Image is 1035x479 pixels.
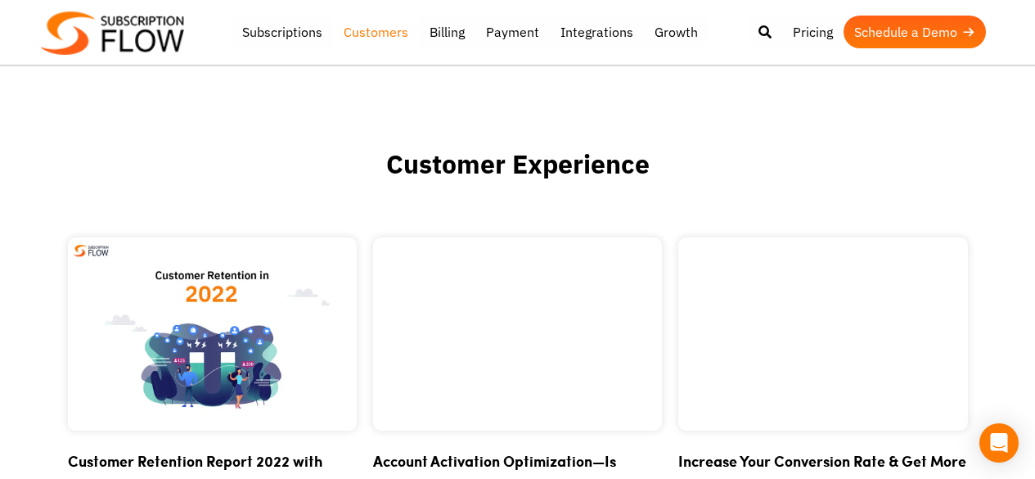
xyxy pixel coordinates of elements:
a: Payment [475,16,550,48]
a: Schedule a Demo [844,16,986,48]
img: Customer-Retention-Report-2022-with-SubscriptionFlow [68,237,357,431]
img: Increase-Your-Conversion-Rate-&-Get-More-Value-from-the-Traffic [678,237,967,431]
a: Integrations [550,16,644,48]
h1: Customer Experience [27,147,1009,221]
img: Subscriptionflow [41,11,184,55]
a: Billing [419,16,475,48]
img: Account Activation Optimization [373,237,662,431]
a: Subscriptions [232,16,333,48]
a: Growth [644,16,709,48]
div: Open Intercom Messenger [979,423,1019,463]
a: Customers [333,16,419,48]
a: Pricing [782,16,844,48]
